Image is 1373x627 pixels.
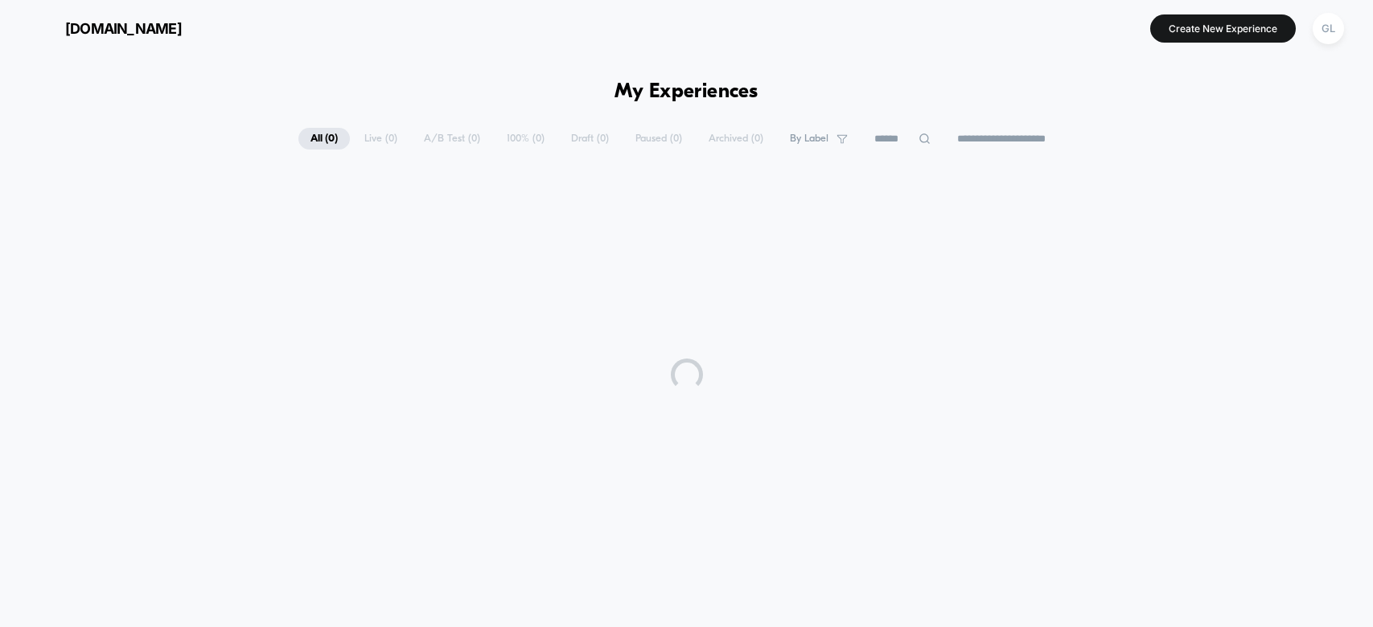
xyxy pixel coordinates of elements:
[65,20,182,37] span: [DOMAIN_NAME]
[1313,13,1344,44] div: GL
[298,128,350,150] span: All ( 0 )
[1308,12,1349,45] button: GL
[24,15,187,41] button: [DOMAIN_NAME]
[1150,14,1296,43] button: Create New Experience
[615,80,758,104] h1: My Experiences
[790,133,828,145] span: By Label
